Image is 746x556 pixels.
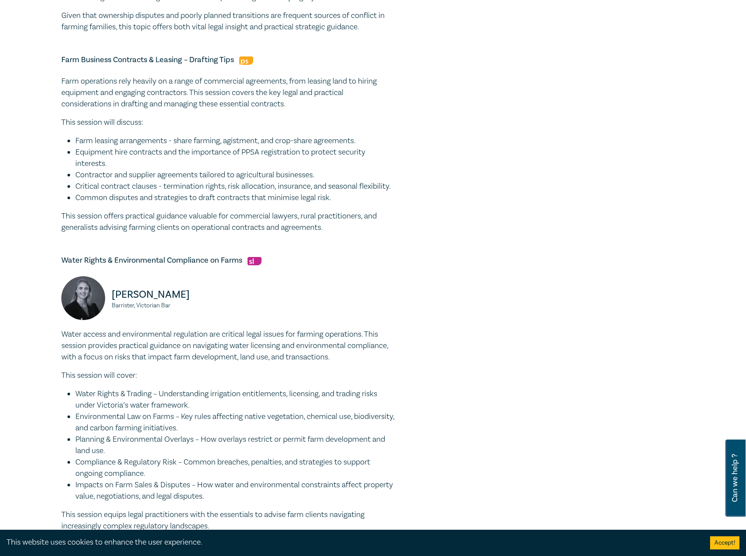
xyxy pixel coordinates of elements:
[75,457,394,479] li: Compliance & Regulatory Risk – Common breaches, penalties, and strategies to support ongoing comp...
[75,181,394,192] li: Critical contract clauses - termination rights, risk allocation, insurance, and seasonal flexibil...
[112,288,223,302] p: [PERSON_NAME]
[75,388,394,411] li: Water Rights & Trading – Understanding irrigation entitlements, licensing, and trading risks unde...
[239,56,253,65] img: Professional Skills
[112,303,223,309] small: Barrister, Victorian Bar
[61,276,105,320] img: Olivia Callahan
[247,257,262,265] img: Substantive Law
[75,479,394,502] li: Impacts on Farm Sales & Disputes – How water and environmental constraints affect property value,...
[75,169,394,181] li: Contractor and supplier agreements tailored to agricultural businesses.
[75,192,394,204] li: Common disputes and strategies to draft contracts that minimise legal risk.
[61,509,394,532] p: This session equips legal practitioners with the essentials to advise farm clients navigating inc...
[75,411,394,434] li: Environmental Law on Farms – Key rules affecting native vegetation, chemical use, biodiversity, a...
[61,55,394,65] h5: Farm Business Contracts & Leasing – Drafting Tips
[710,536,739,549] button: Accept cookies
[61,370,394,381] p: This session will cover:
[61,76,394,110] p: Farm operations rely heavily on a range of commercial agreements, from leasing land to hiring equ...
[75,434,394,457] li: Planning & Environmental Overlays – How overlays restrict or permit farm development and land use.
[61,211,394,233] p: This session offers practical guidance valuable for commercial lawyers, rural practitioners, and ...
[731,445,739,511] span: Can we help ?
[75,147,394,169] li: Equipment hire contracts and the importance of PPSA registration to protect security interests.
[61,255,394,266] h5: Water Rights & Environmental Compliance on Farms
[7,537,697,548] div: This website uses cookies to enhance the user experience.
[75,135,394,147] li: Farm leasing arrangements - share farming, agistment, and crop-share agreements.
[61,10,394,33] p: Given that ownership disputes and poorly planned transitions are frequent sources of conflict in ...
[61,329,394,363] p: Water access and environmental regulation are critical legal issues for farming operations. This ...
[61,117,394,128] p: This session will discuss:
